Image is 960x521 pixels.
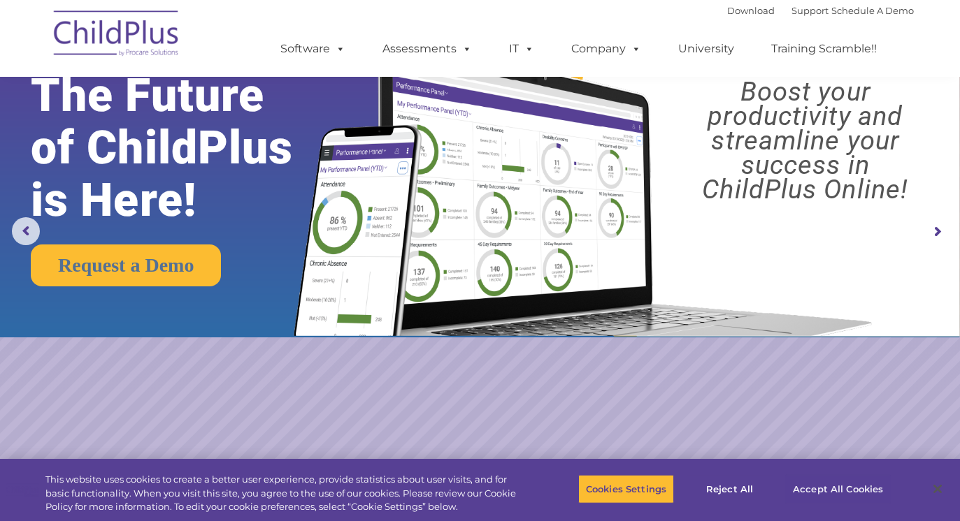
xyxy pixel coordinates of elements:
span: Phone number [194,149,254,160]
button: Cookies Settings [578,474,674,504]
div: This website uses cookies to create a better user experience, provide statistics about user visit... [45,473,528,514]
a: Software [266,35,359,63]
button: Reject All [686,474,773,504]
a: Assessments [368,35,486,63]
rs-layer: The Future of ChildPlus is Here! [31,69,337,226]
img: ChildPlus by Procare Solutions [47,1,187,71]
a: Company [557,35,655,63]
span: Last name [194,92,237,103]
a: IT [495,35,548,63]
a: Schedule A Demo [831,5,914,16]
a: University [664,35,748,63]
a: Request a Demo [31,244,221,286]
rs-layer: Boost your productivity and streamline your success in ChildPlus Online! [663,80,947,202]
a: Download [727,5,775,16]
a: Support [791,5,829,16]
button: Close [922,474,953,504]
font: | [727,5,914,16]
button: Accept All Cookies [785,474,891,504]
a: Training Scramble!! [757,35,891,63]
